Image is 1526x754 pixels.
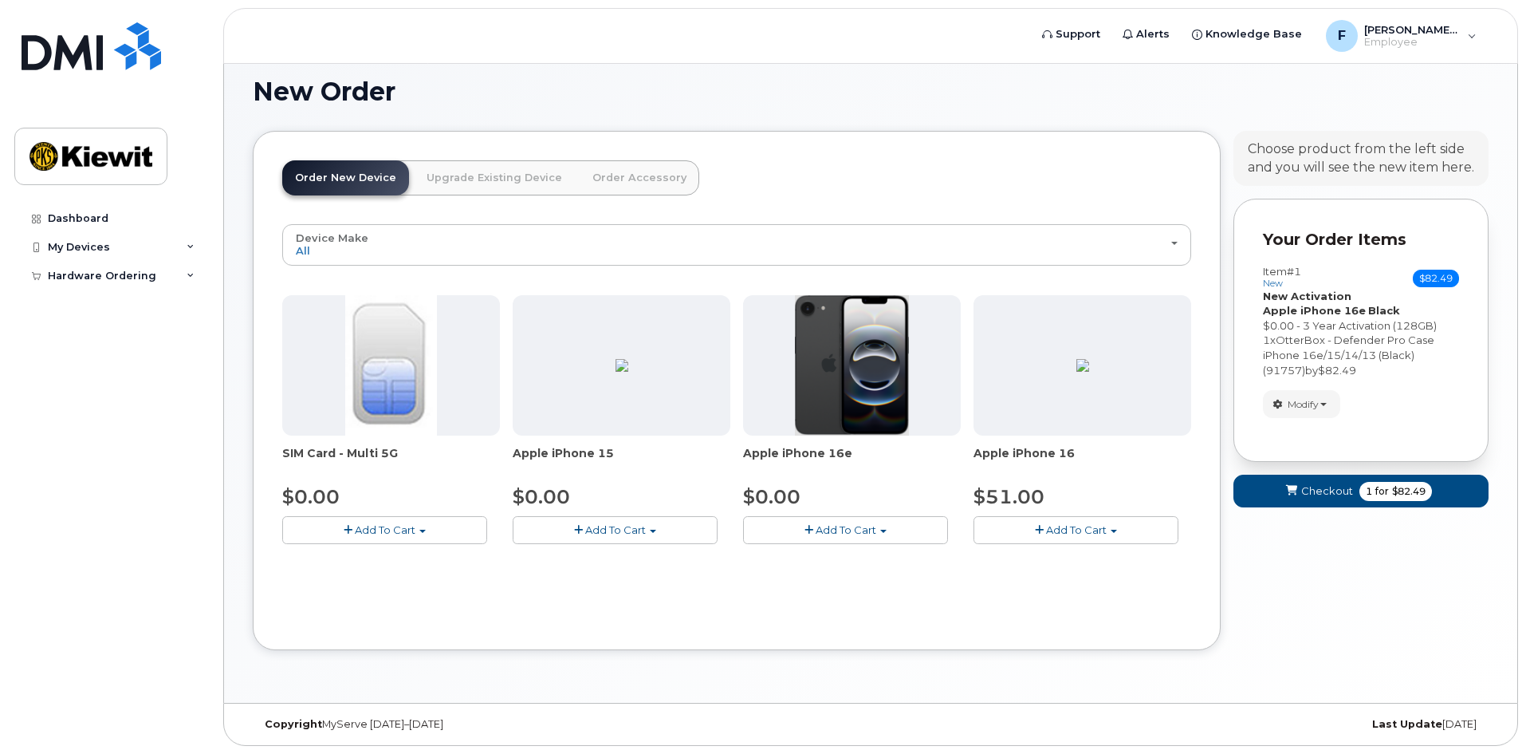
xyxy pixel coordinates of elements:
a: Alerts [1111,18,1181,50]
small: new [1263,278,1283,289]
button: Add To Cart [282,516,487,544]
button: Device Make All [282,224,1191,266]
strong: Apple iPhone 16e [1263,304,1366,317]
img: 1AD8B381-DE28-42E7-8D9B-FF8D21CC6502.png [1076,359,1089,372]
h1: New Order [253,77,1489,105]
span: Add To Cart [355,523,415,536]
span: All [296,244,310,257]
a: Support [1031,18,1111,50]
span: Employee [1364,36,1460,49]
strong: Last Update [1372,718,1442,730]
span: $82.49 [1318,364,1356,377]
span: $82.49 [1392,484,1426,499]
button: Add To Cart [513,516,718,544]
span: OtterBox - Defender Pro Case iPhone 16e/15/14/13 (Black) (91757) [1263,334,1434,376]
span: Alerts [1136,26,1170,42]
div: [DATE] [1076,718,1489,731]
span: Add To Cart [816,523,876,536]
span: Add To Cart [1046,523,1107,536]
div: MyServe [DATE]–[DATE] [253,718,665,731]
iframe: Messenger Launcher [1457,685,1514,742]
span: Device Make [296,231,368,244]
div: Apple iPhone 16e [743,445,961,477]
span: for [1372,484,1392,499]
button: Checkout 1 for $82.49 [1233,475,1489,507]
a: Knowledge Base [1181,18,1313,50]
button: Modify [1263,390,1340,418]
div: Choose product from the left side and you will see the new item here. [1248,140,1474,177]
span: 1 [1366,484,1372,499]
span: Knowledge Base [1205,26,1302,42]
span: #1 [1287,265,1301,278]
h3: Item [1263,266,1301,289]
span: $82.49 [1413,270,1459,287]
div: Francisco.Ramirez6 [1315,20,1488,52]
strong: Black [1368,304,1400,317]
strong: New Activation [1263,290,1351,302]
span: Modify [1288,397,1319,412]
span: Add To Cart [585,523,646,536]
button: Add To Cart [973,516,1178,544]
span: $0.00 [513,485,570,508]
a: Order New Device [282,160,409,195]
img: 96FE4D95-2934-46F2-B57A-6FE1B9896579.png [616,359,628,372]
p: Your Order Items [1263,228,1459,251]
img: iPhone_16e_pic.PNG [795,295,909,436]
a: Order Accessory [580,160,699,195]
div: SIM Card - Multi 5G [282,445,500,477]
span: $0.00 [743,485,800,508]
span: $0.00 [282,485,340,508]
span: 1 [1263,334,1270,346]
img: 00D627D4-43E9-49B7-A367-2C99342E128C.jpg [345,295,436,436]
span: [PERSON_NAME].Ramirez6 [1364,23,1460,36]
span: Support [1056,26,1100,42]
a: Upgrade Existing Device [414,160,575,195]
div: x by [1263,333,1459,377]
span: Checkout [1301,484,1353,499]
strong: Copyright [265,718,322,730]
div: $0.00 - 3 Year Activation (128GB) [1263,318,1459,334]
div: Apple iPhone 15 [513,445,730,477]
span: $51.00 [973,485,1044,508]
div: Apple iPhone 16 [973,445,1191,477]
button: Add To Cart [743,516,948,544]
span: F [1338,26,1346,45]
